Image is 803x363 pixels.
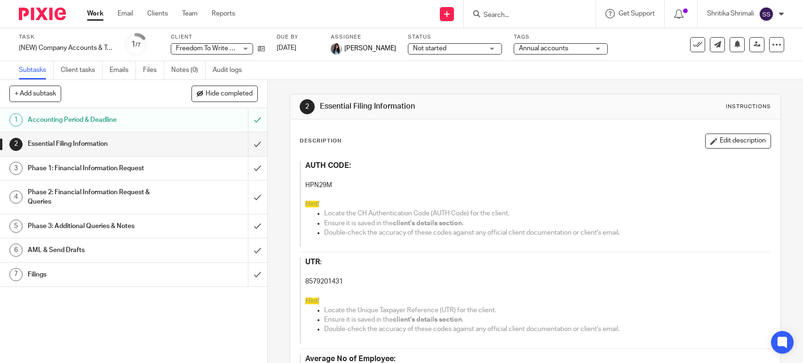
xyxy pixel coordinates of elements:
[19,8,66,20] img: Pixie
[9,190,23,204] div: 4
[176,45,239,52] span: Freedom To Write Ltd
[131,39,141,50] div: 1
[171,33,265,41] label: Client
[324,210,509,217] span: Locate the CH Authentication Code (AUTH Code) for the client.
[305,277,751,286] p: 8579201431
[9,113,23,126] div: 1
[707,9,754,18] p: Shritika Shrimali
[19,61,54,79] a: Subtasks
[305,258,320,266] strong: UTR
[28,161,168,175] h1: Phase 1: Financial Information Request
[305,181,751,190] p: HPN29M
[324,220,393,227] span: Ensure it is saved in the
[19,43,113,53] div: (NEW) Company Accounts & Tax Filing (2023-24)
[331,33,396,41] label: Assignee
[726,103,771,110] div: Instructions
[9,138,23,151] div: 2
[305,355,396,363] strong: Average No of Employee:
[19,43,113,53] div: (NEW) Company Accounts &amp; Tax Filing (2023-24)
[28,268,168,282] h1: Filings
[19,33,113,41] label: Task
[514,33,608,41] label: Tags
[118,9,133,18] a: Email
[61,61,103,79] a: Client tasks
[191,86,258,102] button: Hide completed
[9,244,23,257] div: 6
[759,7,774,22] img: svg%3E
[28,113,168,127] h1: Accounting Period & Deadline
[305,162,351,169] strong: AUTH CODE:
[305,201,319,207] span: Hint!
[344,44,396,53] span: [PERSON_NAME]
[28,219,168,233] h1: Phase 3: Additional Queries & Notes
[147,9,168,18] a: Clients
[331,43,342,55] img: 1653117891607.jpg
[618,229,620,236] span: .
[212,9,235,18] a: Reports
[393,220,462,227] span: client’s details section
[519,45,568,52] span: Annual accounts
[110,61,136,79] a: Emails
[171,61,206,79] a: Notes (0)
[9,162,23,175] div: 3
[462,220,463,227] span: .
[28,243,168,257] h1: AML & Send Drafts
[213,61,249,79] a: Audit logs
[462,316,463,323] span: .
[408,33,502,41] label: Status
[9,268,23,281] div: 7
[483,11,567,20] input: Search
[305,298,319,304] span: Hint!
[135,42,141,47] small: /7
[324,316,393,323] span: Ensure it is saved in the
[277,45,296,51] span: [DATE]
[300,99,315,114] div: 2
[182,9,198,18] a: Team
[705,134,771,149] button: Edit description
[206,90,253,98] span: Hide completed
[324,326,620,332] span: Double-check the accuracy of these codes against any official client documentation or client's em...
[277,33,319,41] label: Due by
[9,86,61,102] button: + Add subtask
[413,45,446,52] span: Not started
[87,9,103,18] a: Work
[324,229,618,236] span: Double-check the accuracy of these codes against any official client documentation or client's email
[300,137,342,145] p: Description
[393,316,462,323] span: client’s details section
[305,257,751,267] h3: :
[324,307,496,314] span: Locate the Unique Taxpayer Reference (UTR) for the client.
[320,102,556,111] h1: Essential Filing Information
[28,185,168,209] h1: Phase 2: Financial Information Request & Queries
[143,61,164,79] a: Files
[619,10,655,17] span: Get Support
[28,137,168,151] h1: Essential Filing Information
[9,220,23,233] div: 5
